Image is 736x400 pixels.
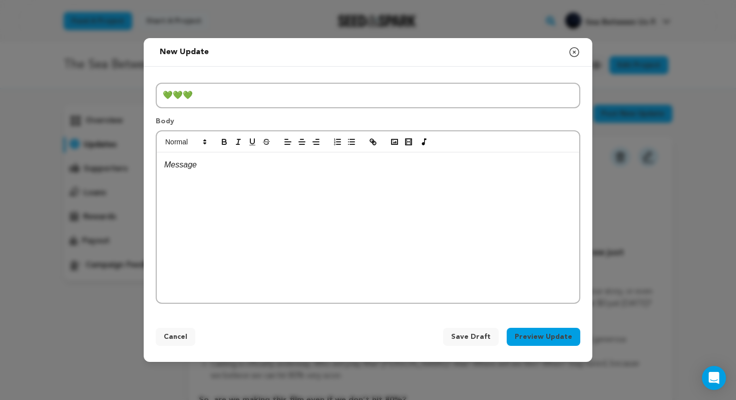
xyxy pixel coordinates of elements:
[156,328,195,346] button: Cancel
[160,48,209,56] span: New update
[702,366,726,390] div: Open Intercom Messenger
[507,328,580,346] button: Preview Update
[156,83,580,108] input: Title
[443,328,499,346] button: Save Draft
[156,116,580,130] p: Body
[451,332,491,342] span: Save Draft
